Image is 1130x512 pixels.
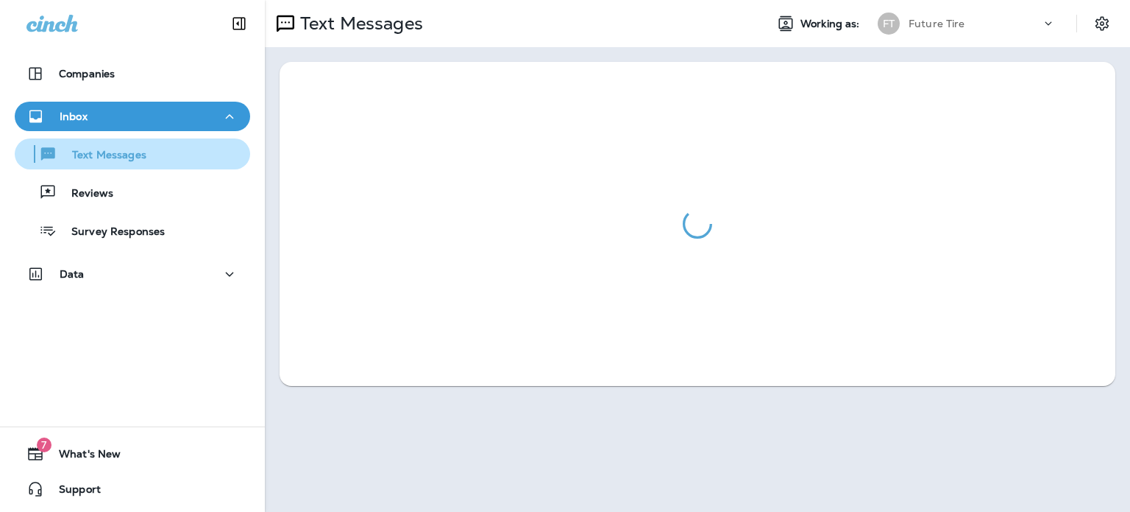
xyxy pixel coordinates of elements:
[294,13,423,35] p: Text Messages
[15,138,250,169] button: Text Messages
[909,18,965,29] p: Future Tire
[60,111,88,122] p: Inbox
[15,439,250,469] button: 7What's New
[878,13,900,35] div: FT
[800,18,863,30] span: Working as:
[15,474,250,504] button: Support
[44,483,101,501] span: Support
[15,177,250,208] button: Reviews
[57,225,165,239] p: Survey Responses
[15,102,250,131] button: Inbox
[15,59,250,88] button: Companies
[15,215,250,246] button: Survey Responses
[59,68,115,80] p: Companies
[57,149,146,163] p: Text Messages
[37,438,51,452] span: 7
[15,259,250,289] button: Data
[60,268,85,280] p: Data
[44,448,121,466] span: What's New
[218,9,260,38] button: Collapse Sidebar
[57,187,113,201] p: Reviews
[1089,10,1115,37] button: Settings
